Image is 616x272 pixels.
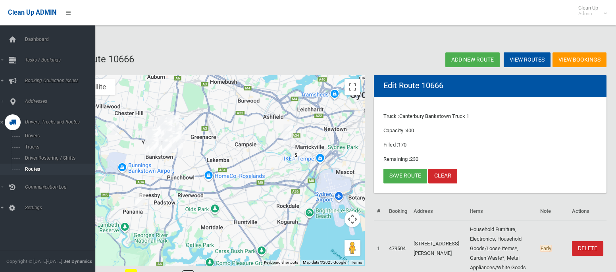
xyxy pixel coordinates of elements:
[156,135,171,155] div: 11 Allum Street, BANKSTOWN NSW 2200
[160,122,176,142] div: 1/65 Woodbine Street, YAGOONA NSW 2199
[162,112,178,132] div: 22 Anthony Street, YAGOONA NSW 2199
[445,52,500,67] a: Add new route
[574,5,606,17] span: Clean Up
[23,133,89,139] span: Drivers
[23,57,95,63] span: Tasks / Bookings
[35,54,316,64] h2: Edit route: Route 10666
[64,258,92,264] strong: Jet Dynamics
[264,260,298,265] button: Keyboard shortcuts
[142,133,158,153] div: 111 Edgar Street, BANKSTOWN NSW 2200
[144,129,160,149] div: 60 Wilkins Street, BANKSTOWN NSW 2200
[160,116,175,136] div: 88 Avoca Street, YAGOONA NSW 2199
[504,52,551,67] a: View Routes
[145,134,161,154] div: 86 Fenwick Street, BANKSTOWN NSW 2200
[410,203,467,220] th: Address
[144,127,160,147] div: 53 Glassop Street, YAGOONA NSW 2199
[142,127,158,147] div: 1/58 Edgar Street, YAGOONA NSW 2199
[166,112,182,131] div: 35 Brunker Road, YAGOONA NSW 2199
[6,258,62,264] span: Copyright © [DATE]-[DATE]
[8,9,56,16] span: Clean Up ADMIN
[23,155,89,161] span: Driver Rostering / Shifts
[159,113,175,133] div: 2 Terpentine Place, YAGOONA NSW 2199
[162,130,177,150] div: 41 Cairds Avenue, BANKSTOWN NSW 2200
[146,139,162,159] div: 90 William Street, CONDELL PARK NSW 2200
[386,203,410,220] th: Booking
[104,118,120,138] div: 98 Wendy Avenue, GEORGES HALL NSW 2198
[164,113,180,133] div: 40 Mc Millan Street, YAGOONA NSW 2199
[160,131,176,151] div: 26 Cairds Avenue, BANKSTOWN NSW 2200
[164,133,179,153] div: 33 Kitchener Parade, BANKSTOWN NSW 2200
[170,140,186,160] div: 196 Stacey Street, BANKSTOWN NSW 2200
[383,169,427,183] a: Save route
[161,128,177,148] div: 56 Cairds Avenue, BANKSTOWN NSW 2200
[159,139,175,158] div: 20 Greenwood Avenue, BANKSTOWN NSW 2200
[537,203,569,220] th: Note
[23,78,95,83] span: Booking Collection Issues
[383,154,597,164] p: Remaining :
[552,52,606,67] a: View Bookings
[345,211,360,227] button: Map camera controls
[374,203,386,220] th: #
[155,117,171,137] div: 8 Daley Road, YAGOONA NSW 2199
[160,139,175,159] div: 25 Greenwood Avenue, BANKSTOWN NSW 2200
[144,137,160,156] div: 3 Cragg Street, CONDELL PARK NSW 2200
[142,125,158,145] div: 42 Edgar Street, YAGOONA NSW 2199
[280,121,296,141] div: 10 Garnet Street, HURLSTONE PARK NSW 2193
[169,122,185,142] div: 77 Conway Road, BANKSTOWN NSW 2200
[166,129,182,149] div: 489 Chapel Road, BANKSTOWN NSW 2200
[398,142,406,148] span: 170
[143,123,159,143] div: 15 Edgar Street, YAGOONA NSW 2199
[578,11,598,17] small: Admin
[156,113,172,133] div: 84 Bowden Boulevard, YAGOONA NSW 2199
[23,119,95,125] span: Drivers, Trucks and Routes
[23,98,95,104] span: Addresses
[159,138,175,158] div: 26 Greenwood Avenue, BANKSTOWN NSW 2200
[162,123,178,143] div: 374 Hume Highway, BANKSTOWN NSW 2200
[399,113,470,119] span: Canterbury Bankstown Truck 1
[572,241,603,256] a: DELETE
[163,130,179,150] div: 5/63 Meredith Street, BANKSTOWN NSW 2200
[158,122,173,141] div: 19 Palomar Parade, YAGOONA NSW 2199
[146,138,162,158] div: 109 William Street, CONDELL PARK NSW 2200
[467,203,537,220] th: Items
[383,126,597,135] p: Capacity :
[157,119,173,139] div: 40 Ashby Avenue, YAGOONA NSW 2199
[406,127,414,133] span: 400
[23,205,95,210] span: Settings
[157,116,173,136] div: 18 Arnold Avenue, YAGOONA NSW 2199
[167,131,183,151] div: 1 Conway Road, BANKSTOWN NSW 2200
[141,139,157,159] div: 157 Edgar Street, CONDELL PARK NSW 2200
[162,128,178,148] div: 104 Meredith Street, BANKSTOWN NSW 2200
[155,138,171,158] div: 114 Marion Street, BANKSTOWN NSW 2200
[172,126,188,146] div: 6 Nioka Place, BANKSTOWN NSW 2200
[145,132,161,152] div: 73 Wilkins Street, BANKSTOWN NSW 2200
[159,120,175,140] div: 46 Woodbine Street, YAGOONA NSW 2199
[569,203,606,220] th: Actions
[280,127,296,147] div: 76-80 Garnet Street, HURLSTONE PARK NSW 2193
[169,124,185,144] div: 80 Jacobs Street, BANKSTOWN NSW 2200
[410,156,418,162] span: 230
[154,118,170,137] div: 4/245 Cooper Road, YAGOONA NSW 2199
[383,140,597,150] p: Filled :
[147,127,163,147] div: 35 Fenwick Street, YAGOONA NSW 2199
[23,166,89,172] span: Routes
[132,190,148,210] div: 15 Roslyn Avenue, PANANIA NSW 2213
[374,78,453,93] header: Edit Route 10666
[303,260,346,264] span: Map data ©2025 Google
[146,124,162,144] div: 13 Wilkins Street, YAGOONA NSW 2199
[23,37,95,42] span: Dashboard
[288,147,304,167] div: 125 Bayview Avenue, EARLWOOD NSW 2206
[23,184,95,190] span: Communication Log
[383,112,597,121] p: Truck :
[148,127,164,147] div: 214 William Street, YAGOONA NSW 2199
[351,260,362,264] a: Terms (opens in new tab)
[345,79,360,95] button: Toggle fullscreen view
[540,245,552,252] span: Early
[428,169,457,183] a: Clear
[345,240,360,256] button: Drag Pegman onto the map to open Street View
[23,144,89,150] span: Trucks
[154,117,170,137] div: 239 Cooper Road, YAGOONA NSW 2199
[168,127,184,147] div: 33 Conway Road, BANKSTOWN NSW 2200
